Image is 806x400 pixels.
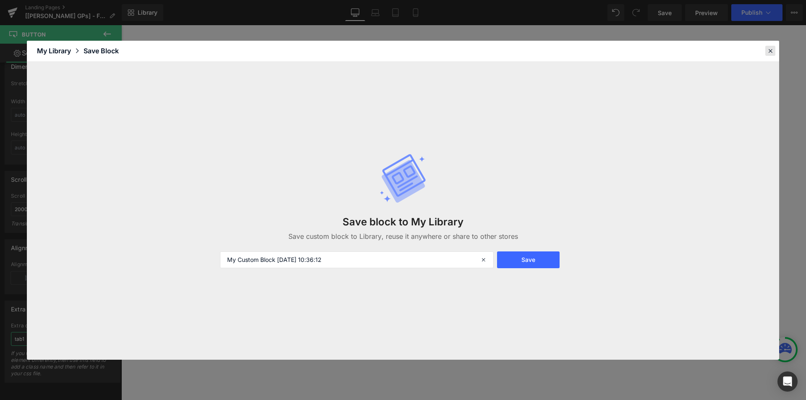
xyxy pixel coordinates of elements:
div: My Library [37,46,84,56]
div: Open Intercom Messenger [777,371,798,392]
p: Save custom block to Library, reuse it anywhere or share to other stores [267,231,539,241]
div: Save Block [84,46,119,56]
input: Enter your custom Block name [220,251,494,268]
button: Save [497,251,560,268]
h3: Save block to My Library [267,216,539,228]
